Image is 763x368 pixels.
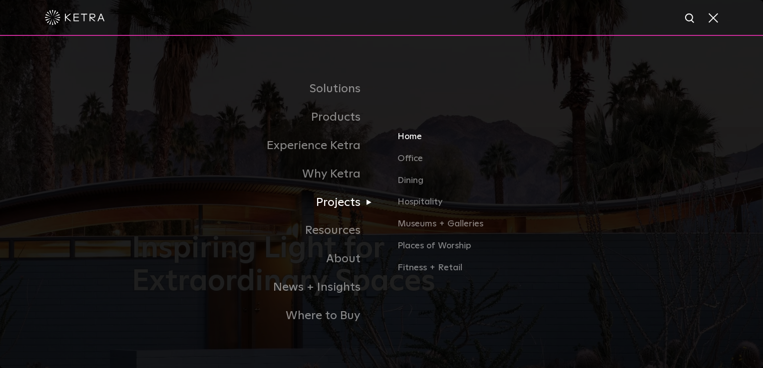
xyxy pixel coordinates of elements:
[132,273,381,302] a: News + Insights
[397,174,631,195] a: Dining
[132,103,381,132] a: Products
[132,75,381,103] a: Solutions
[132,75,631,330] div: Navigation Menu
[397,195,631,217] a: Hospitality
[684,12,697,25] img: search icon
[132,216,381,245] a: Resources
[397,152,631,174] a: Office
[397,239,631,261] a: Places of Worship
[132,160,381,188] a: Why Ketra
[397,217,631,239] a: Museums + Galleries
[397,130,631,152] a: Home
[45,10,105,25] img: ketra-logo-2019-white
[132,302,381,330] a: Where to Buy
[132,188,381,217] a: Projects
[397,261,631,275] a: Fitness + Retail
[132,132,381,160] a: Experience Ketra
[132,245,381,273] a: About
